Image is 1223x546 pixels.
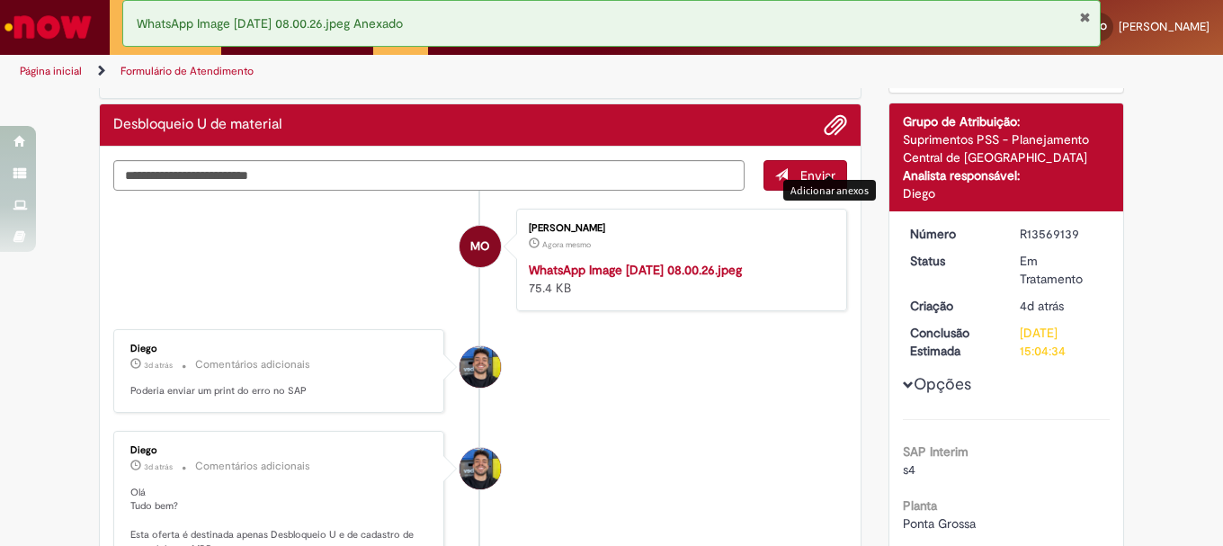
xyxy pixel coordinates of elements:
[121,64,254,78] a: Formulário de Atendimento
[903,443,969,460] b: SAP Interim
[800,167,835,183] span: Enviar
[144,461,173,472] span: 3d atrás
[529,223,828,234] div: [PERSON_NAME]
[529,262,742,278] a: WhatsApp Image [DATE] 08.00.26.jpeg
[470,225,489,268] span: MO
[195,357,310,372] small: Comentários adicionais
[130,384,430,398] p: Poderia enviar um print do erro no SAP
[1079,10,1091,24] button: Fechar Notificação
[1020,324,1103,360] div: [DATE] 15:04:34
[113,160,745,191] textarea: Digite sua mensagem aqui...
[2,9,94,45] img: ServiceNow
[903,112,1111,130] div: Grupo de Atribuição:
[460,448,501,489] div: Diego Henrique Da Silva
[144,461,173,472] time: 26/09/2025 14:03:52
[897,252,1007,270] dt: Status
[903,497,937,514] b: Planta
[1020,252,1103,288] div: Em Tratamento
[13,55,802,88] ul: Trilhas de página
[783,180,876,201] div: Adicionar anexos
[903,515,976,532] span: Ponta Grossa
[763,160,847,191] button: Enviar
[1020,298,1064,314] span: 4d atrás
[1020,297,1103,315] div: 26/09/2025 08:35:34
[903,166,1111,184] div: Analista responsável:
[460,226,501,267] div: Mario Domingues De Oliveira
[130,344,430,354] div: Diego
[903,184,1111,202] div: Diego
[144,360,173,371] span: 3d atrás
[113,117,282,133] h2: Desbloqueio U de material Histórico de tíquete
[897,297,1007,315] dt: Criação
[1119,19,1210,34] span: [PERSON_NAME]
[460,346,501,388] div: Diego Henrique Da Silva
[903,461,915,478] span: s4
[529,261,828,297] div: 75.4 KB
[542,239,591,250] time: 29/09/2025 09:08:26
[897,225,1007,243] dt: Número
[542,239,591,250] span: Agora mesmo
[903,130,1111,166] div: Suprimentos PSS - Planejamento Central de [GEOGRAPHIC_DATA]
[824,113,847,137] button: Adicionar anexos
[20,64,82,78] a: Página inicial
[195,459,310,474] small: Comentários adicionais
[1020,298,1064,314] time: 26/09/2025 08:35:34
[897,324,1007,360] dt: Conclusão Estimada
[137,15,403,31] span: WhatsApp Image [DATE] 08.00.26.jpeg Anexado
[130,445,430,456] div: Diego
[1020,225,1103,243] div: R13569139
